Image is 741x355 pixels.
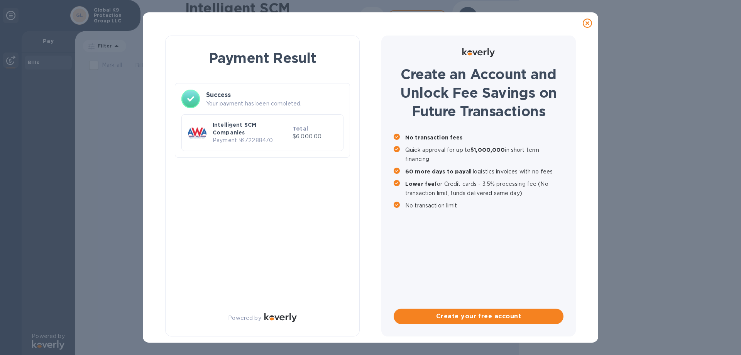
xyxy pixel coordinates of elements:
h3: Success [206,90,343,100]
p: Quick approval for up to in short term financing [405,145,563,164]
b: $1,000,000 [470,147,505,153]
b: Lower fee [405,181,435,187]
button: Create your free account [394,309,563,324]
p: Intelligent SCM Companies [213,121,289,136]
span: Create your free account [400,312,557,321]
img: Logo [264,313,297,322]
b: 60 more days to pay [405,168,466,175]
h1: Create an Account and Unlock Fee Savings on Future Transactions [394,65,563,121]
p: Your payment has been completed. [206,100,343,108]
img: Logo [462,48,495,57]
p: Powered by [228,314,261,322]
p: for Credit cards - 3.5% processing fee (No transaction limit, funds delivered same day) [405,179,563,198]
p: No transaction limit [405,201,563,210]
b: No transaction fees [405,134,463,141]
p: $6,000.00 [293,132,337,141]
b: Total [293,126,308,132]
h1: Payment Result [178,48,347,68]
p: all logistics invoices with no fees [405,167,563,176]
p: Payment № 72288470 [213,136,289,144]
